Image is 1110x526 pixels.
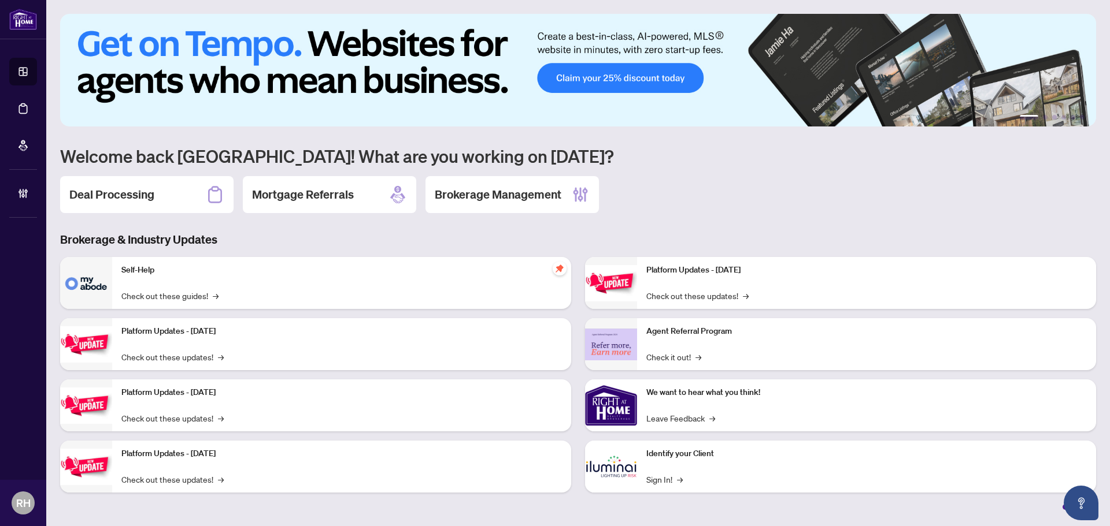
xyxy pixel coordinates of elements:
[121,386,562,399] p: Platform Updates - [DATE]
[585,329,637,360] img: Agent Referral Program
[695,350,701,363] span: →
[16,495,31,511] span: RH
[218,350,224,363] span: →
[9,9,37,30] img: logo
[252,186,354,203] h2: Mortgage Referrals
[585,441,637,493] img: Identify your Client
[69,186,154,203] h2: Deal Processing
[646,386,1087,399] p: We want to hear what you think!
[646,473,683,486] a: Sign In!→
[585,265,637,301] img: Platform Updates - June 23, 2025
[60,387,112,424] img: Platform Updates - July 21, 2025
[646,289,749,302] a: Check out these updates!→
[646,447,1087,460] p: Identify your Client
[646,264,1087,277] p: Platform Updates - [DATE]
[60,449,112,485] img: Platform Updates - July 8, 2025
[60,14,1096,126] img: Slide 0
[1061,115,1066,120] button: 4
[585,379,637,431] img: We want to hear what you think!
[743,289,749,302] span: →
[646,325,1087,338] p: Agent Referral Program
[553,262,567,275] span: pushpin
[121,473,224,486] a: Check out these updates!→
[60,145,1096,167] h1: Welcome back [GEOGRAPHIC_DATA]! What are you working on [DATE]?
[677,473,683,486] span: →
[121,412,224,424] a: Check out these updates!→
[1071,115,1075,120] button: 5
[121,264,562,277] p: Self-Help
[435,186,561,203] h2: Brokerage Management
[1020,115,1038,120] button: 1
[218,412,224,424] span: →
[121,325,562,338] p: Platform Updates - [DATE]
[1043,115,1048,120] button: 2
[60,326,112,363] img: Platform Updates - September 16, 2025
[213,289,219,302] span: →
[1080,115,1085,120] button: 6
[60,232,1096,248] h3: Brokerage & Industry Updates
[121,447,562,460] p: Platform Updates - [DATE]
[121,350,224,363] a: Check out these updates!→
[646,412,715,424] a: Leave Feedback→
[1064,486,1098,520] button: Open asap
[121,289,219,302] a: Check out these guides!→
[218,473,224,486] span: →
[60,257,112,309] img: Self-Help
[1052,115,1057,120] button: 3
[709,412,715,424] span: →
[646,350,701,363] a: Check it out!→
